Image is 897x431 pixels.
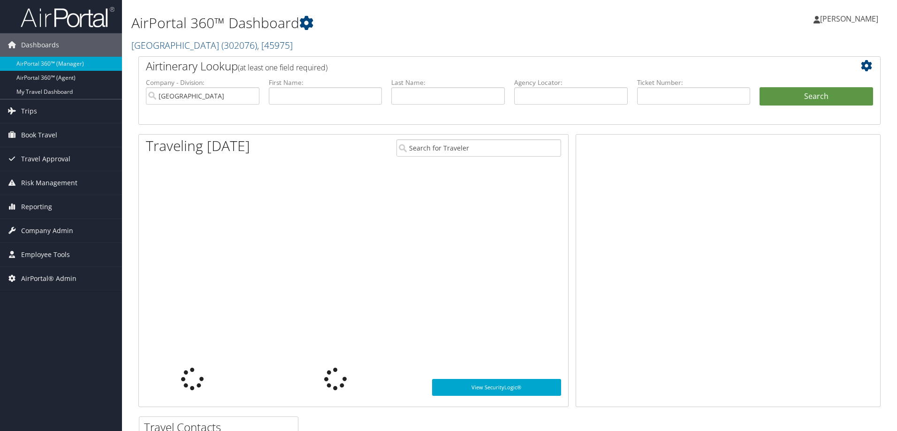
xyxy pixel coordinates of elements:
[21,243,70,266] span: Employee Tools
[21,123,57,147] span: Book Travel
[21,219,73,242] span: Company Admin
[637,78,751,87] label: Ticket Number:
[432,379,561,396] a: View SecurityLogic®
[813,5,888,33] a: [PERSON_NAME]
[146,58,811,74] h2: Airtinerary Lookup
[131,13,636,33] h1: AirPortal 360™ Dashboard
[238,62,327,73] span: (at least one field required)
[21,6,114,28] img: airportal-logo.png
[21,267,76,290] span: AirPortal® Admin
[396,139,561,157] input: Search for Traveler
[146,136,250,156] h1: Traveling [DATE]
[131,39,293,52] a: [GEOGRAPHIC_DATA]
[21,195,52,219] span: Reporting
[21,99,37,123] span: Trips
[21,33,59,57] span: Dashboards
[146,78,259,87] label: Company - Division:
[21,171,77,195] span: Risk Management
[21,147,70,171] span: Travel Approval
[257,39,293,52] span: , [ 45975 ]
[760,87,873,106] button: Search
[221,39,257,52] span: ( 302076 )
[269,78,382,87] label: First Name:
[820,14,878,24] span: [PERSON_NAME]
[514,78,628,87] label: Agency Locator:
[391,78,505,87] label: Last Name:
